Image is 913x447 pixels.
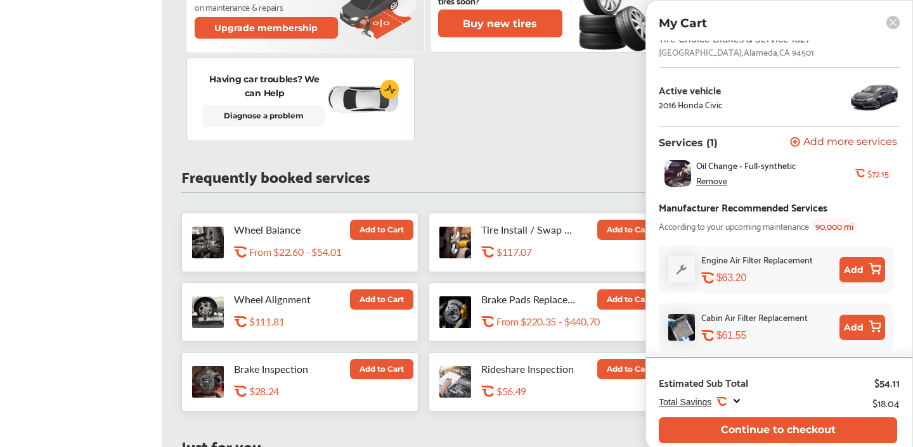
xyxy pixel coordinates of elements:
button: Add more services [790,137,897,149]
div: Cabin Air Filter Replacement [701,310,808,324]
span: Add more services [803,137,897,149]
button: Add to Cart [350,220,413,240]
a: Add more services [790,137,900,149]
p: Brake Pads Replacement [481,293,576,305]
div: Manufacturer Recommended Services [659,198,827,215]
div: $63.20 [716,272,834,284]
button: Continue to checkout [659,417,897,443]
div: 2016 Honda Civic [659,99,723,110]
img: wheel-alignment-thumb.jpg [192,296,224,328]
button: Add [839,257,885,282]
a: Buy new tires [438,9,565,37]
div: Estimated Sub Total [659,376,748,389]
img: brake-inspection-thumb.jpg [192,366,224,398]
b: $72.15 [867,168,888,179]
p: From $220.35 - $440.70 [496,315,600,327]
span: Total Savings [659,397,711,407]
img: oil-change-thumb.jpg [664,160,691,187]
p: on maintenance & repairs [195,2,340,12]
img: default_wrench_icon.d1a43860.svg [668,256,695,282]
span: According to your upcoming maintenance [659,218,809,233]
div: Active vehicle [659,84,723,96]
button: Add to Cart [597,359,661,379]
div: $18.04 [872,394,900,411]
div: $61.55 [716,329,834,341]
img: cardiogram-logo.18e20815.svg [380,80,399,99]
button: Upgrade membership [195,17,338,39]
a: Diagnose a problem [202,105,325,127]
p: My Cart [659,16,707,30]
button: Add [839,315,885,340]
div: $56.49 [496,385,614,397]
button: Add to Cart [350,289,413,310]
img: rideshare-visual-inspection-thumb.jpg [439,366,471,398]
p: Services (1) [659,137,718,149]
div: Engine Air Filter Replacement [701,252,813,267]
p: Frequently booked services [181,170,370,182]
img: 10846_st0640_046.jpg [849,78,900,116]
div: $111.81 [249,315,367,327]
p: Tire Install / Swap Tires [481,223,576,236]
span: 90,000 mi [812,218,857,233]
p: Brake Inspection [234,363,329,375]
p: Having car troubles? We can Help [202,72,327,100]
img: brake-pads-replacement-thumb.jpg [439,296,471,328]
div: $117.07 [496,246,614,258]
img: tire-wheel-balance-thumb.jpg [192,227,224,258]
button: Add to Cart [597,289,661,310]
p: Wheel Alignment [234,293,329,305]
button: Add to Cart [597,220,661,240]
button: Add to Cart [350,359,413,379]
span: Oil Change - Full-synthetic [696,160,796,170]
p: Wheel Balance [234,223,329,236]
div: Remove [696,175,727,186]
img: tire-install-swap-tires-thumb.jpg [439,227,471,258]
img: diagnose-vehicle.c84bcb0a.svg [327,85,399,113]
p: Rideshare Inspection [481,363,576,375]
button: Buy new tires [438,9,562,37]
div: $28.24 [249,385,367,397]
div: $54.11 [874,376,900,389]
p: From $22.60 - $54.01 [249,246,342,258]
img: cabin-air-filter-replacement-thumb.jpg [668,314,695,341]
div: [GEOGRAPHIC_DATA] , Alameda , CA 94501 [659,47,814,57]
